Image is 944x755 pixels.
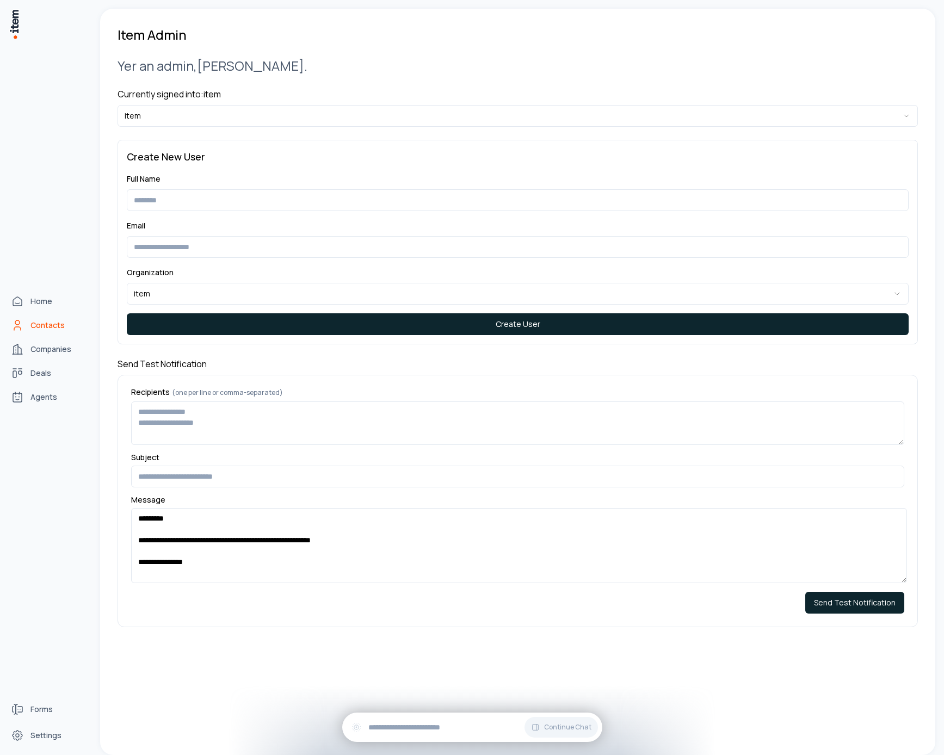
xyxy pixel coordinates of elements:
a: Settings [7,725,89,746]
a: Forms [7,698,89,720]
span: Continue Chat [544,723,591,732]
div: Continue Chat [342,713,602,742]
a: deals [7,362,89,384]
img: Item Brain Logo [9,9,20,40]
label: Recipients [131,388,904,397]
a: Contacts [7,314,89,336]
span: (one per line or comma-separated) [172,388,283,397]
span: Settings [30,730,61,741]
h1: Item Admin [118,26,187,44]
button: Continue Chat [525,717,598,738]
span: Agents [30,392,57,403]
button: Create User [127,313,909,335]
a: Home [7,290,89,312]
label: Message [131,496,904,504]
span: Forms [30,704,53,715]
button: Send Test Notification [805,592,904,614]
span: Deals [30,368,51,379]
h2: Yer an admin, [PERSON_NAME] . [118,57,918,75]
span: Home [30,296,52,307]
a: Companies [7,338,89,360]
label: Email [127,220,145,231]
span: Contacts [30,320,65,331]
span: Companies [30,344,71,355]
a: Agents [7,386,89,408]
h4: Currently signed into: item [118,88,918,101]
label: Subject [131,454,904,461]
h4: Send Test Notification [118,357,918,370]
label: Organization [127,267,174,277]
label: Full Name [127,174,161,184]
h3: Create New User [127,149,909,164]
